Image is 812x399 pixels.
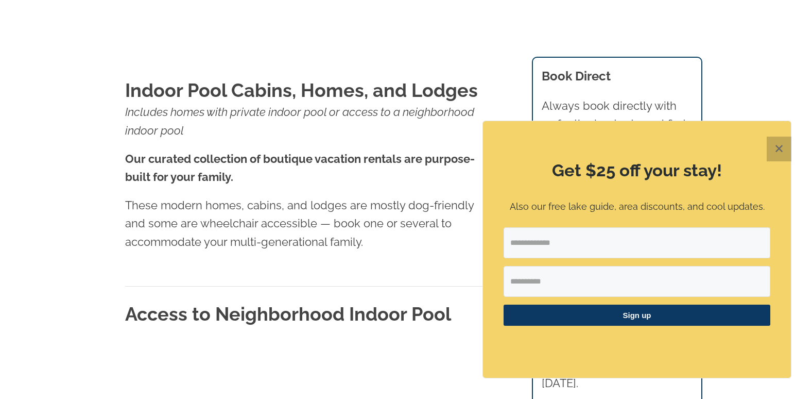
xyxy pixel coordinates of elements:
[504,339,770,350] p: ​
[125,152,475,184] strong: Our curated collection of boutique vacation rentals are purpose-built for your family.
[125,303,451,325] strong: Access to Neighborhood Indoor Pool
[125,196,494,251] p: These modern homes, cabins, and lodges are mostly dog-friendly and some are wheelchair accessible...
[767,137,791,161] button: Close
[125,105,474,137] em: Includes homes with private indoor pool or access to a neighborhood indoor pool
[504,266,770,297] input: First Name
[542,69,611,84] b: Book Direct
[504,227,770,258] input: Email Address
[504,159,770,182] h2: Get $25 off your stay!
[504,305,770,326] button: Sign up
[125,79,478,101] strong: Indoor Pool Cabins, Homes, and Lodges
[504,199,770,214] p: Also our free lake guide, area discounts, and cool updates.
[542,97,692,152] p: Always book directly with us for the best rate and first dibs on the best dates.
